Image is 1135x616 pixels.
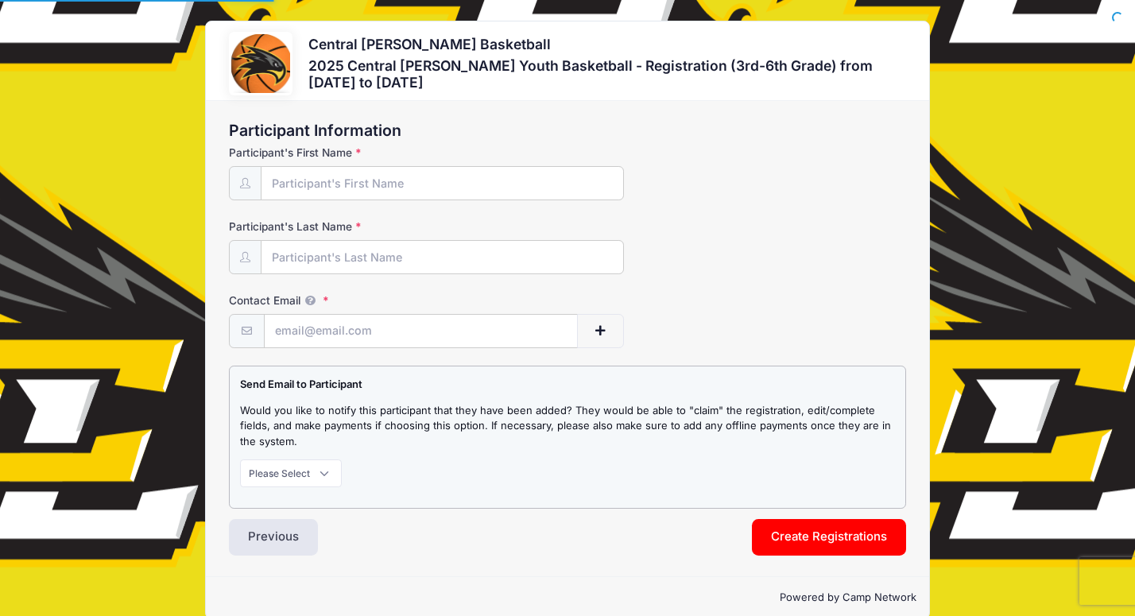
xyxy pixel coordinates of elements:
label: Participant's Last Name [229,219,455,234]
button: Previous [229,519,318,556]
label: Participant's First Name [229,145,455,161]
h2: Participant Information [229,122,906,140]
strong: Send Email to Participant [240,378,362,390]
input: Participant's Last Name [261,240,624,274]
p: Would you like to notify this participant that they have been added? They would be able to "claim... [240,403,895,450]
p: Powered by Camp Network [219,590,916,606]
label: Contact Email [229,293,455,308]
h3: Central [PERSON_NAME] Basketball [308,36,891,52]
button: Create Registrations [752,519,906,556]
input: email@email.com [264,314,579,348]
h3: 2025 Central [PERSON_NAME] Youth Basketball - Registration (3rd-6th Grade) from [DATE] to [DATE] [308,57,891,91]
input: Participant's First Name [261,166,624,200]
